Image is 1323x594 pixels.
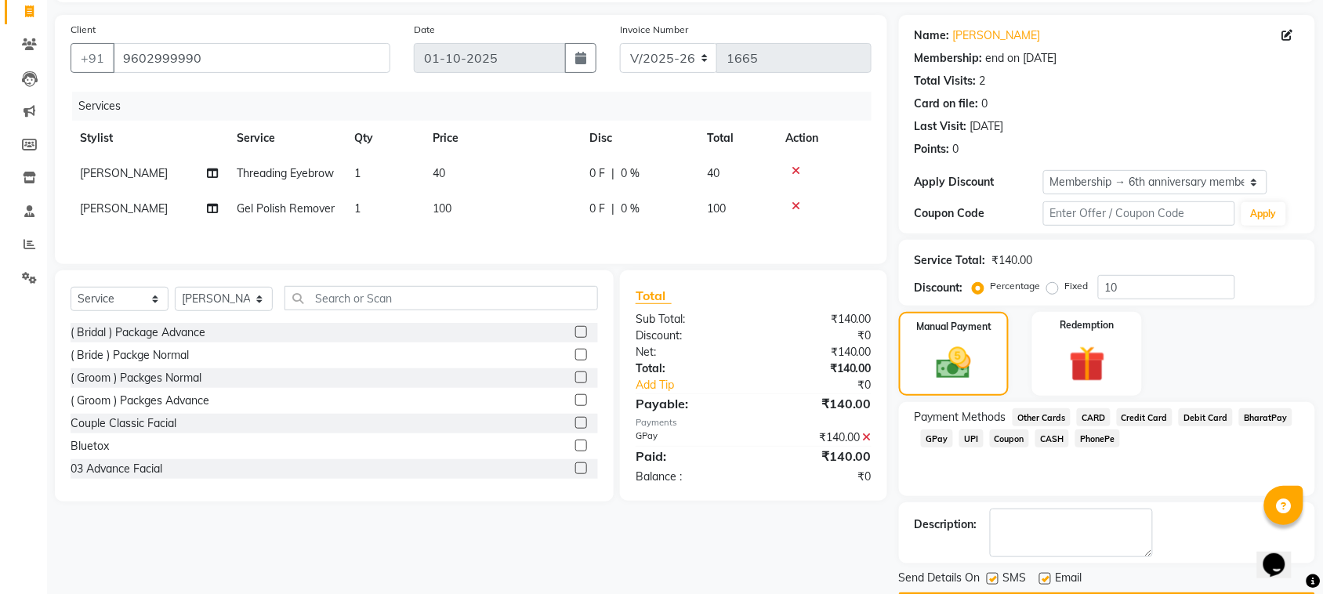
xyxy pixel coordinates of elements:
[433,201,451,216] span: 100
[1117,408,1173,426] span: Credit Card
[753,328,883,344] div: ₹0
[1060,318,1115,332] label: Redemption
[915,252,986,269] div: Service Total:
[1077,408,1111,426] span: CARD
[611,201,614,217] span: |
[915,205,1043,222] div: Coupon Code
[916,320,991,334] label: Manual Payment
[113,43,390,73] input: Search by Name/Mobile/Email/Code
[915,280,963,296] div: Discount:
[72,92,883,121] div: Services
[1058,342,1117,386] img: _gift.svg
[991,279,1041,293] label: Percentage
[753,360,883,377] div: ₹140.00
[624,360,754,377] div: Total:
[970,118,1004,135] div: [DATE]
[1257,531,1307,578] iframe: chat widget
[915,27,950,44] div: Name:
[915,409,1006,426] span: Payment Methods
[621,165,640,182] span: 0 %
[227,121,345,156] th: Service
[624,311,754,328] div: Sub Total:
[71,370,201,386] div: ( Groom ) Packges Normal
[80,201,168,216] span: [PERSON_NAME]
[915,50,983,67] div: Membership:
[354,166,361,180] span: 1
[915,141,950,158] div: Points:
[926,343,982,383] img: _cash.svg
[992,252,1033,269] div: ₹140.00
[1013,408,1071,426] span: Other Cards
[589,165,605,182] span: 0 F
[953,141,959,158] div: 0
[620,23,688,37] label: Invoice Number
[775,377,883,393] div: ₹0
[624,328,754,344] div: Discount:
[915,118,967,135] div: Last Visit:
[285,286,598,310] input: Search or Scan
[354,201,361,216] span: 1
[71,347,189,364] div: ( Bride ) Packge Normal
[1239,408,1292,426] span: BharatPay
[753,394,883,413] div: ₹140.00
[986,50,1057,67] div: end on [DATE]
[959,429,984,447] span: UPI
[237,201,335,216] span: Gel Polish Remover
[899,570,980,589] span: Send Details On
[1065,279,1089,293] label: Fixed
[915,174,1043,190] div: Apply Discount
[1043,201,1235,226] input: Enter Offer / Coupon Code
[1179,408,1233,426] span: Debit Card
[1075,429,1120,447] span: PhonePe
[345,121,423,156] th: Qty
[982,96,988,112] div: 0
[71,415,176,432] div: Couple Classic Facial
[589,201,605,217] span: 0 F
[624,377,775,393] a: Add Tip
[1003,570,1027,589] span: SMS
[915,73,977,89] div: Total Visits:
[1035,429,1069,447] span: CASH
[71,23,96,37] label: Client
[1056,570,1082,589] span: Email
[980,73,986,89] div: 2
[433,166,445,180] span: 40
[776,121,872,156] th: Action
[611,165,614,182] span: |
[753,311,883,328] div: ₹140.00
[753,344,883,360] div: ₹140.00
[698,121,776,156] th: Total
[636,288,672,304] span: Total
[624,447,754,465] div: Paid:
[71,393,209,409] div: ( Groom ) Packges Advance
[1241,202,1286,226] button: Apply
[624,394,754,413] div: Payable:
[753,469,883,485] div: ₹0
[414,23,435,37] label: Date
[953,27,1041,44] a: [PERSON_NAME]
[753,429,883,446] div: ₹140.00
[621,201,640,217] span: 0 %
[636,416,872,429] div: Payments
[990,429,1030,447] span: Coupon
[624,469,754,485] div: Balance :
[624,344,754,360] div: Net:
[707,166,719,180] span: 40
[237,166,334,180] span: Threading Eyebrow
[423,121,580,156] th: Price
[71,438,109,455] div: Bluetox
[707,201,726,216] span: 100
[580,121,698,156] th: Disc
[624,429,754,446] div: GPay
[80,166,168,180] span: [PERSON_NAME]
[71,324,205,341] div: ( Bridal ) Package Advance
[921,429,953,447] span: GPay
[71,461,162,477] div: 03 Advance Facial
[915,516,977,533] div: Description:
[753,447,883,465] div: ₹140.00
[915,96,979,112] div: Card on file:
[71,43,114,73] button: +91
[71,121,227,156] th: Stylist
